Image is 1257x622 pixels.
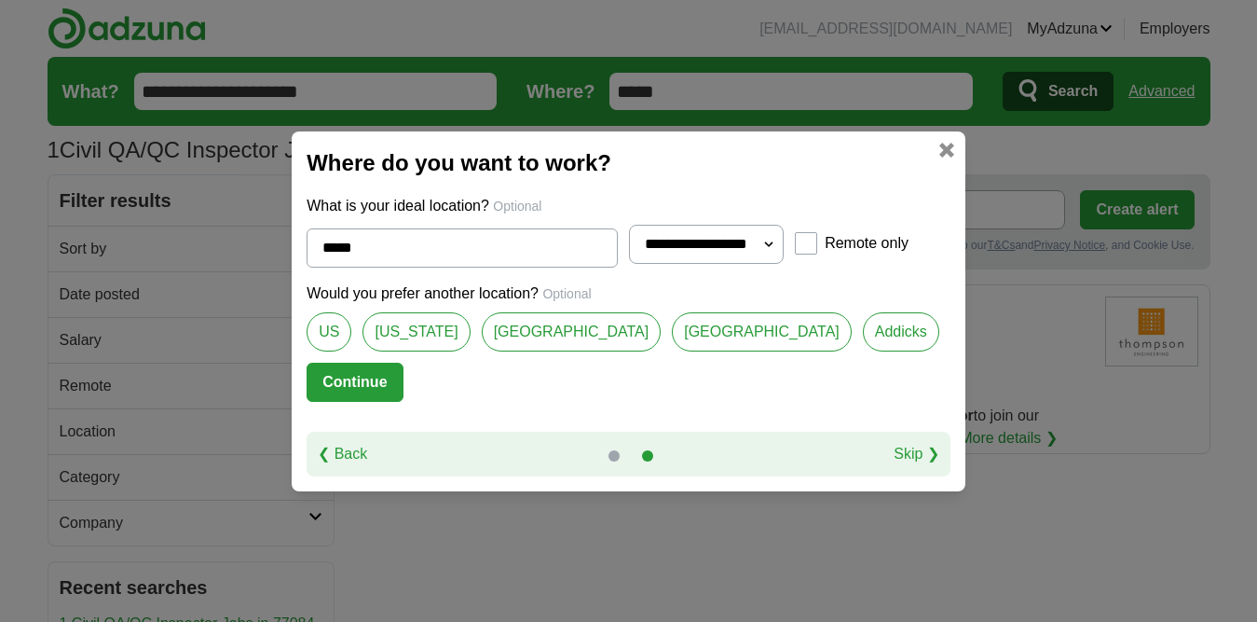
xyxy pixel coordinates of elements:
a: US [307,312,351,352]
label: Remote only [825,232,909,255]
span: Optional [493,199,541,214]
a: Skip ❯ [894,443,939,465]
button: Continue [307,363,403,402]
a: [US_STATE] [362,312,470,352]
a: [GEOGRAPHIC_DATA] [482,312,662,352]
p: What is your ideal location? [307,195,950,217]
a: Addicks [863,312,939,352]
p: Would you prefer another location? [307,283,950,305]
span: Optional [542,286,591,301]
a: ❮ Back [318,443,367,465]
h2: Where do you want to work? [307,146,950,180]
a: [GEOGRAPHIC_DATA] [672,312,852,352]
